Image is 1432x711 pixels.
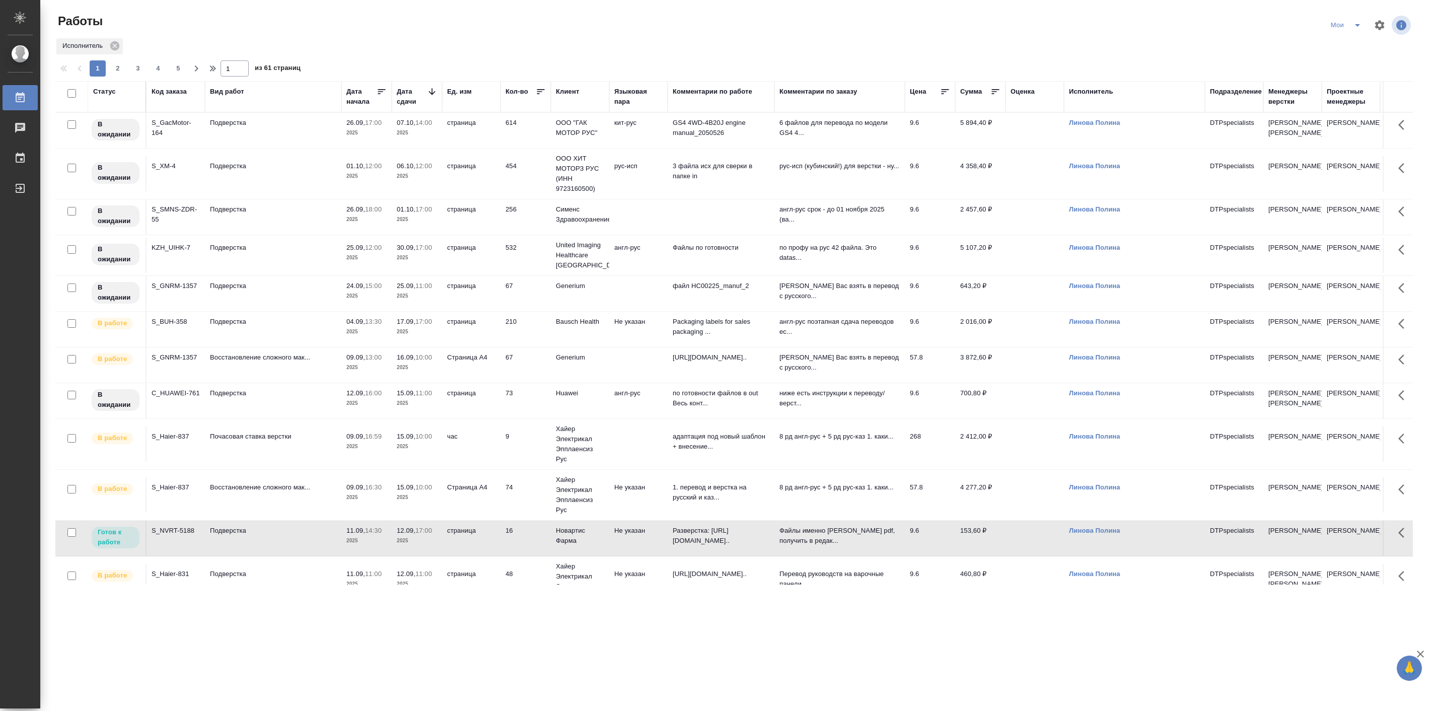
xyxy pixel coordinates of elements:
[1268,352,1317,363] p: [PERSON_NAME]
[170,63,186,74] span: 5
[1268,432,1317,442] p: [PERSON_NAME]
[365,483,382,491] p: 16:30
[98,390,133,410] p: В ожидании
[442,312,500,347] td: страница
[152,243,200,253] div: KZH_UIHK-7
[1205,199,1263,235] td: DTPspecialists
[1069,244,1120,251] a: Линова Полина
[1327,17,1368,33] div: split button
[1011,87,1035,97] div: Оценка
[397,282,415,290] p: 25.09,
[556,424,604,464] p: Хайер Электрикал Эпплаенсиз Рус
[91,243,140,266] div: Исполнитель назначен, приступать к работе пока рано
[779,243,900,263] p: по профу на рус 42 файла. Это datas...
[91,161,140,185] div: Исполнитель назначен, приступать к работе пока рано
[397,536,437,546] p: 2025
[673,526,769,546] p: Разверстка: [URL][DOMAIN_NAME]..
[614,87,663,107] div: Языковая пара
[955,312,1006,347] td: 2 016,00 ₽
[556,118,604,138] p: ООО "ГАК МОТОР РУС"
[442,564,500,599] td: страница
[397,353,415,361] p: 16.09,
[346,536,387,546] p: 2025
[556,352,604,363] p: Generium
[91,526,140,549] div: Исполнитель может приступить к работе
[1069,353,1120,361] a: Линова Полина
[91,204,140,228] div: Исполнитель назначен, приступать к работе пока рано
[346,87,377,107] div: Дата начала
[346,244,365,251] p: 25.09,
[1392,312,1416,336] button: Здесь прячутся важные кнопки
[365,433,382,440] p: 16:59
[442,383,500,418] td: страница
[210,482,336,492] p: Восстановление сложного мак...
[98,318,127,328] p: В работе
[556,240,604,270] p: United Imaging Healthcare [GEOGRAPHIC_DATA]
[1268,317,1317,327] p: [PERSON_NAME]
[152,432,200,442] div: S_Haier-837
[673,317,769,337] p: Packaging labels for sales packaging ...
[1268,161,1317,171] p: [PERSON_NAME]
[905,426,955,462] td: 268
[150,63,166,74] span: 4
[152,87,187,97] div: Код заказа
[346,363,387,373] p: 2025
[91,118,140,141] div: Исполнитель назначен, приступать к работе пока рано
[556,317,604,327] p: Bausch Health
[442,477,500,513] td: Страница А4
[210,432,336,442] p: Почасовая ставка верстки
[673,388,769,408] p: по готовности файлов в out Весь конт...
[779,482,900,492] p: 8 рд англ-рус + 5 рд рус-каз 1. каки...
[346,171,387,181] p: 2025
[442,347,500,383] td: Страница А4
[1392,276,1416,300] button: Здесь прячутся важные кнопки
[556,87,579,97] div: Клиент
[1322,347,1380,383] td: [PERSON_NAME]
[210,317,336,327] p: Подверстка
[210,118,336,128] p: Подверстка
[152,388,200,398] div: C_HUAWEI-761
[397,483,415,491] p: 15.09,
[779,281,900,301] p: [PERSON_NAME] Вас взять в перевод с русского...
[905,113,955,148] td: 9.6
[779,161,900,171] p: рус-исп (кубинский!) для верстки - ну...
[397,318,415,325] p: 17.09,
[779,352,900,373] p: [PERSON_NAME] Вас взять в перевод с русского...
[442,113,500,148] td: страница
[210,87,244,97] div: Вид работ
[98,119,133,139] p: В ожидании
[779,388,900,408] p: ниже есть инструкции к переводу/верст...
[1392,199,1416,224] button: Здесь прячутся важные кнопки
[397,87,427,107] div: Дата сдачи
[150,60,166,77] button: 4
[56,38,123,54] div: Исполнитель
[556,204,604,225] p: Сименс Здравоохранение
[62,41,106,51] p: Исполнитель
[397,389,415,397] p: 15.09,
[905,238,955,273] td: 9.6
[500,426,551,462] td: 9
[346,282,365,290] p: 24.09,
[93,87,116,97] div: Статус
[1205,521,1263,556] td: DTPspecialists
[1392,347,1416,372] button: Здесь прячутся важные кнопки
[130,63,146,74] span: 3
[98,282,133,303] p: В ожидании
[556,154,604,194] p: ООО ХИТ МОТОРЗ РУС (ИНН 9723160500)
[673,243,769,253] p: Файлы по готовности
[130,60,146,77] button: 3
[365,318,382,325] p: 13:30
[1069,205,1120,213] a: Линова Полина
[98,354,127,364] p: В работе
[346,492,387,503] p: 2025
[91,317,140,330] div: Исполнитель выполняет работу
[1322,238,1380,273] td: [PERSON_NAME]
[397,119,415,126] p: 07.10,
[346,291,387,301] p: 2025
[1268,281,1317,291] p: [PERSON_NAME]
[1268,204,1317,215] p: [PERSON_NAME]
[397,291,437,301] p: 2025
[1205,238,1263,273] td: DTPspecialists
[397,162,415,170] p: 06.10,
[397,492,437,503] p: 2025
